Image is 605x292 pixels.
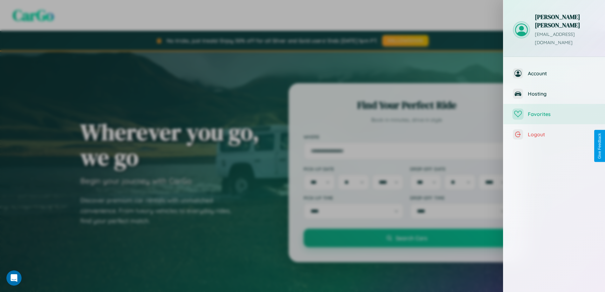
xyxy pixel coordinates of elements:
[528,91,595,97] span: Hosting
[528,70,595,77] span: Account
[528,131,595,138] span: Logout
[503,104,605,124] button: Favorites
[503,63,605,84] button: Account
[535,13,595,29] h3: [PERSON_NAME] [PERSON_NAME]
[6,270,22,286] iframe: Intercom live chat
[503,84,605,104] button: Hosting
[528,111,595,117] span: Favorites
[535,31,595,47] p: [EMAIL_ADDRESS][DOMAIN_NAME]
[597,133,602,159] div: Give Feedback
[503,124,605,145] button: Logout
